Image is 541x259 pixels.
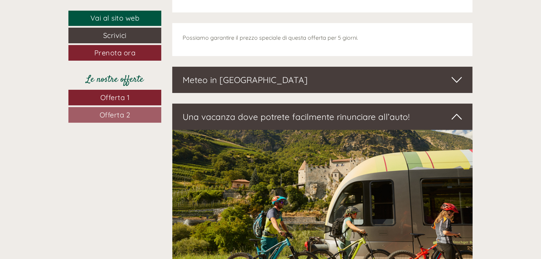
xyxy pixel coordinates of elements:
[241,184,280,199] button: Invia
[5,19,116,41] div: Buon giorno, come possiamo aiutarla?
[68,28,161,43] a: Scrivici
[11,21,112,26] div: Hotel Weisses [PERSON_NAME]
[100,93,130,102] span: Offerta 1
[183,34,462,42] p: Possiamo garantire il prezzo speciale di questa offerta per 5 giorni.
[172,104,473,130] div: Una vacanza dove potrete facilmente rinunciare all’auto!
[100,110,130,119] span: Offerta 2
[11,34,112,39] small: 19:13
[68,11,161,26] a: Vai al sito web
[68,45,161,61] a: Prenota ora
[68,73,161,86] div: Le nostre offerte
[172,67,473,93] div: Meteo in [GEOGRAPHIC_DATA]
[126,5,154,17] div: lunedì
